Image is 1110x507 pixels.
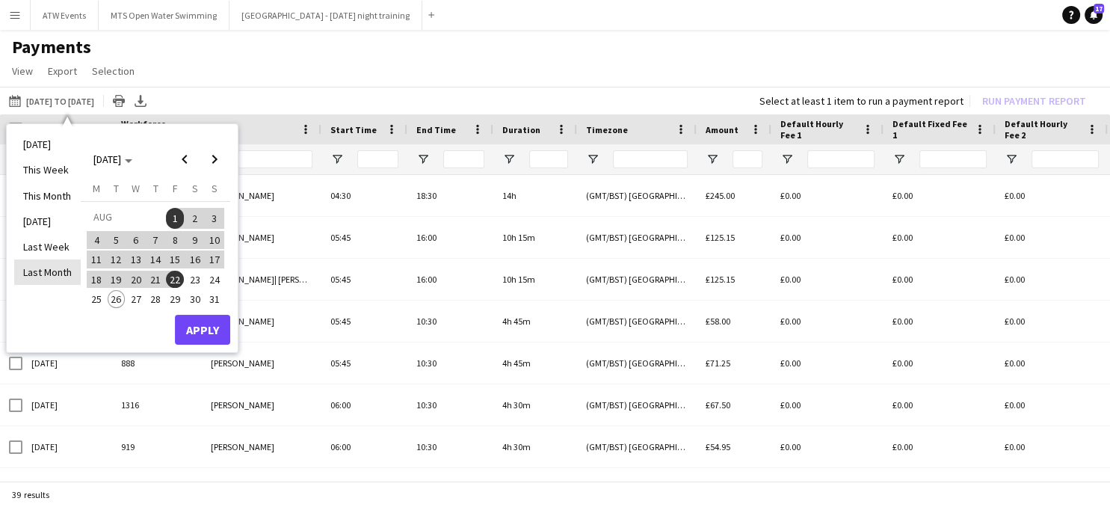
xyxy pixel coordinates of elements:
div: 06:00 [321,426,407,467]
span: Default Fixed Fee 1 [892,118,969,141]
span: 9 [186,231,204,249]
div: 10h 15m [493,259,577,300]
span: 21 [147,271,164,289]
input: Timezone Filter Input [613,150,688,168]
div: Select at least 1 item to run a payment report [759,94,963,108]
div: 06:00 [321,384,407,425]
button: Next month [200,144,229,174]
li: Last Month [14,259,81,285]
span: 1 [166,208,184,229]
li: [DATE] [14,132,81,157]
span: Amount [706,124,739,135]
div: 04:30 [321,175,407,216]
div: £0.00 [884,217,996,258]
div: 05:45 [321,259,407,300]
button: 04-08-2025 [87,230,106,250]
input: Start Time Filter Input [357,150,398,168]
span: Default Hourly Fee 1 [780,118,857,141]
div: £0.00 [996,301,1108,342]
button: [DATE] to [DATE] [6,92,97,110]
div: (GMT/BST) [GEOGRAPHIC_DATA] [577,259,697,300]
button: 23-08-2025 [185,269,204,289]
button: 27-08-2025 [126,289,146,309]
span: £67.50 [706,399,730,411]
div: 16:00 [407,259,493,300]
span: £125.15 [706,274,735,285]
input: Default Hourly Fee 1 Filter Input [807,150,875,168]
button: 11-08-2025 [87,250,106,269]
span: End Time [416,124,456,135]
button: 14-08-2025 [146,250,165,269]
span: View [12,64,33,78]
button: 02-08-2025 [185,207,204,230]
span: £245.00 [706,190,735,201]
div: 05:45 [321,217,407,258]
button: Open Filter Menu [502,153,516,166]
span: Timezone [586,124,628,135]
div: £0.00 [771,217,884,258]
span: 14 [147,251,164,268]
button: Open Filter Menu [892,153,906,166]
div: 18:30 [407,175,493,216]
span: Duration [502,124,540,135]
button: 25-08-2025 [87,289,106,309]
button: ATW Events [31,1,99,30]
input: Name Filter Input [238,150,312,168]
div: £0.00 [884,384,996,425]
div: 10h 15m [493,217,577,258]
div: (GMT/BST) [GEOGRAPHIC_DATA] [577,426,697,467]
button: Open Filter Menu [330,153,344,166]
li: This Week [14,157,81,182]
app-action-btn: Export XLSX [132,92,149,110]
span: [PERSON_NAME] [211,316,274,327]
div: 919 [112,426,202,467]
button: 12-08-2025 [106,250,126,269]
button: 17-08-2025 [205,250,224,269]
button: 09-08-2025 [185,230,204,250]
div: £0.00 [996,384,1108,425]
li: [DATE] [14,209,81,234]
div: (GMT/BST) [GEOGRAPHIC_DATA] [577,217,697,258]
span: Selection [92,64,135,78]
button: 20-08-2025 [126,269,146,289]
span: 11 [87,251,105,268]
span: £71.25 [706,357,730,369]
button: 18-08-2025 [87,269,106,289]
span: £125.15 [706,232,735,243]
div: 05:45 [321,342,407,384]
span: 16 [186,251,204,268]
span: Default Hourly Fee 2 [1005,118,1081,141]
span: 24 [206,271,223,289]
div: 1316 [112,384,202,425]
span: 15 [166,251,184,268]
span: [PERSON_NAME] [211,357,274,369]
app-action-btn: Print [110,92,128,110]
div: (GMT/BST) [GEOGRAPHIC_DATA] [577,301,697,342]
div: 10:30 [407,384,493,425]
span: 6 [127,231,145,249]
span: 20 [127,271,145,289]
div: £0.00 [996,175,1108,216]
button: Open Filter Menu [586,153,599,166]
div: [DATE] [22,426,112,467]
div: £0.00 [771,384,884,425]
div: 10:30 [407,301,493,342]
button: 13-08-2025 [126,250,146,269]
button: 06-08-2025 [126,230,146,250]
div: £0.00 [771,342,884,384]
span: Workforce ID [121,118,175,141]
button: 29-08-2025 [165,289,185,309]
span: [PERSON_NAME] [211,190,274,201]
div: [DATE] [22,342,112,384]
div: 16:00 [407,217,493,258]
span: 4 [87,231,105,249]
span: M [93,182,100,195]
span: 18 [87,271,105,289]
span: 8 [166,231,184,249]
input: Amount Filter Input [733,150,762,168]
button: 21-08-2025 [146,269,165,289]
span: S [192,182,198,195]
button: Open Filter Menu [416,153,430,166]
span: £58.00 [706,316,730,327]
div: £0.00 [771,426,884,467]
